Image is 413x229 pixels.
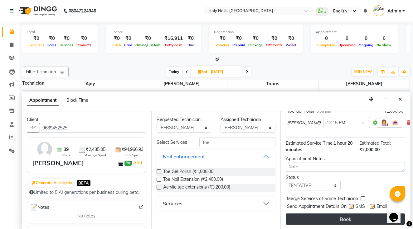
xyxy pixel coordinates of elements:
iframe: chat widget [387,204,407,223]
div: 0 [375,35,393,42]
small: for [315,109,331,114]
button: ADD NEW [352,68,373,76]
div: 0 [337,35,357,42]
span: [PERSON_NAME] [287,120,321,126]
input: Search by service name [199,138,275,147]
span: Visits [62,153,70,157]
div: ₹0 [46,35,58,42]
span: Wallet [284,43,298,47]
button: +91 [27,123,40,133]
span: Tapas [227,80,318,88]
span: Estimated Service Time: [286,140,333,146]
div: ₹0 [27,35,46,42]
div: Services [163,200,182,207]
img: Hairdresser.png [380,119,388,126]
span: Prepaid [231,43,247,47]
span: Completed [316,43,337,47]
div: ₹1,000.00 [384,108,403,115]
span: Card [123,43,134,47]
div: Redemption [214,30,298,35]
div: ₹0 [75,35,93,42]
span: Ongoing [357,43,375,47]
span: SMS [356,203,365,211]
input: Search by Name/Mobile/Email/Code [40,123,146,133]
span: No notes [77,213,95,219]
div: Limited to 5 AI generations per business during beta. [29,189,144,196]
button: Close [396,95,405,104]
span: Merge Services of Same Technician [287,195,358,203]
div: ₹0 [134,35,162,42]
span: Gift Cards [264,43,284,47]
div: ₹16,911 [162,35,185,42]
span: ADD NEW [353,69,372,74]
div: ₹0 [247,35,264,42]
img: avatar [36,140,54,158]
div: ₹0 [284,35,298,42]
div: ₹0 [231,35,247,42]
span: BETA [77,180,90,186]
span: Notes [30,203,49,212]
div: Appointment Notes [286,156,405,162]
span: Acrylic toe extensions (₹3,200.00) [163,184,230,192]
div: Client [27,116,146,123]
span: Today [166,67,182,77]
span: | [131,159,143,166]
span: Package [247,43,264,47]
div: ₹0 [111,35,123,42]
button: Generate AI Insights [30,179,74,187]
div: Technician [22,80,45,86]
span: 39 [64,146,69,153]
span: Email [377,203,387,211]
div: [PERSON_NAME] [32,158,84,168]
span: ₹94,966.93 [121,146,143,153]
span: Sat [196,69,209,74]
div: ₹0 [264,35,284,42]
span: Services [58,43,75,47]
span: Petty cash [163,43,184,47]
div: 10:30 AM [23,91,45,97]
span: Toe Gel Polish (₹1,000.00) [163,168,215,176]
button: Services [159,198,273,209]
div: Toe Gel Polish [287,108,331,115]
span: Total Spent [124,153,141,157]
span: ₹2,435.05 [86,146,105,153]
div: ₹0 [123,35,134,42]
span: Estimated Total: [359,140,391,146]
img: Admin [373,5,384,16]
span: ₹0 [124,161,131,166]
a: Add [132,159,143,166]
span: Block Time [66,97,88,103]
div: ₹0 [214,35,231,42]
span: Filter Technician [26,69,56,74]
button: Book [286,213,405,225]
div: Total [27,30,93,35]
span: Toe Nail Extension (₹2,400.00) [163,176,223,184]
div: ₹0 [58,35,75,42]
span: Cash [111,43,123,47]
span: Online/Custom [134,43,162,47]
img: Interior.png [391,119,399,126]
span: Sales [46,43,58,47]
div: 0 [316,35,337,42]
div: Finance [111,30,196,35]
div: 0 [357,35,375,42]
div: Assigned Technician [221,116,275,123]
span: Products [75,43,93,47]
div: Nail Enhancement [163,153,205,160]
span: [PERSON_NAME] [318,80,410,88]
span: Upcoming [337,43,357,47]
span: Admin [387,8,401,14]
span: 35 min [320,109,331,114]
span: ₹2,000.00 [359,147,380,152]
div: Status [286,174,341,181]
input: 2025-09-06 [209,67,240,77]
div: ₹0 [185,35,196,42]
button: Nail Enhancement [159,151,273,162]
div: Requested Technician [157,116,211,123]
span: No show [375,43,393,47]
img: logo [16,2,59,20]
span: Average Spent [85,153,106,157]
b: 08047224946 [69,2,96,20]
div: Appointment [316,30,393,35]
span: Expenses [27,43,46,47]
